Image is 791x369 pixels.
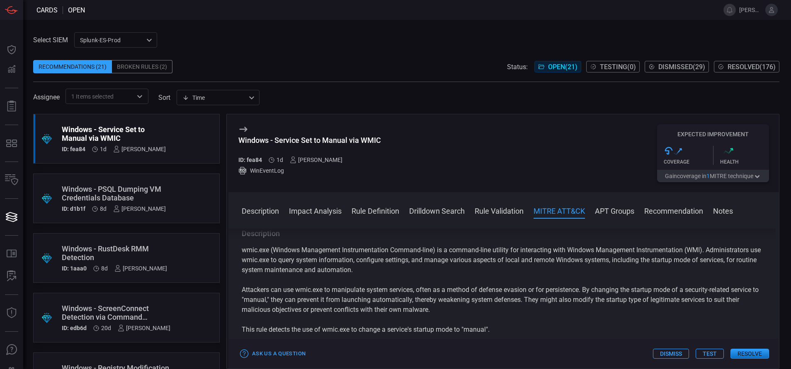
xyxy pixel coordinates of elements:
p: Attackers can use wmic.exe to manipulate system services, often as a method of defense evasion or... [242,285,766,315]
button: Description [242,205,279,215]
button: ALERT ANALYSIS [2,266,22,286]
span: [PERSON_NAME].[PERSON_NAME] [739,7,762,13]
div: Time [182,94,246,102]
button: MITRE - Detection Posture [2,133,22,153]
div: [PERSON_NAME] [290,157,342,163]
button: Testing(0) [586,61,640,72]
button: Test [696,349,724,359]
button: Rule Definition [352,205,399,215]
span: Sep 21, 2025 11:14 AM [101,265,108,272]
div: [PERSON_NAME] [118,325,170,331]
span: Open ( 21 ) [548,63,577,71]
div: Windows - RustDesk RMM Detection [62,244,167,262]
h5: ID: fea84 [62,146,85,152]
span: Assignee [33,93,60,101]
button: APT Groups [595,205,634,215]
button: Drilldown Search [409,205,465,215]
h5: ID: edb6d [62,325,87,331]
button: Gaincoverage in1MITRE technique [657,170,769,182]
span: Resolved ( 176 ) [728,63,776,71]
button: Cards [2,207,22,227]
button: Ask Us a Question [238,347,308,360]
button: Inventory [2,170,22,190]
span: 1 Items selected [71,92,114,101]
p: Splunk-ES-Prod [80,36,144,44]
label: Select SIEM [33,36,68,44]
p: This rule detects the use of wmic.exe to change a service's startup mode to "manual". [242,325,766,335]
p: wmic.exe (Windows Management Instrumentation Command-line) is a command-line utility for interact... [242,245,766,275]
div: Coverage [664,159,713,165]
button: Ask Us A Question [2,340,22,360]
button: Open(21) [534,61,581,72]
span: Dismissed ( 29 ) [658,63,705,71]
span: open [68,6,85,14]
span: Sep 21, 2025 11:14 AM [100,205,107,212]
div: Windows - Service Set to Manual via WMIC [238,136,381,145]
h5: ID: fea84 [238,157,262,163]
button: Impact Analysis [289,205,342,215]
button: Resolved(176) [714,61,779,72]
div: [PERSON_NAME] [113,146,166,152]
button: Notes [713,205,733,215]
div: [PERSON_NAME] [113,205,166,212]
button: Dismiss [653,349,689,359]
button: Threat Intelligence [2,303,22,323]
span: Sep 09, 2025 2:15 PM [101,325,111,331]
span: Status: [507,63,528,71]
h5: Expected Improvement [657,131,769,137]
span: Sep 28, 2025 9:55 AM [277,157,283,163]
button: Detections [2,60,22,80]
div: Windows - ScreenConnect Detection via Command Parameters [62,304,170,321]
div: Windows - Service Set to Manual via WMIC [62,125,166,142]
button: Dismissed(29) [645,61,709,72]
h5: ID: 1aaa0 [62,265,87,272]
button: Resolve [730,349,769,359]
h5: ID: d1b1f [62,205,85,212]
button: Rule Catalog [2,244,22,264]
div: Windows - PSQL Dumping VM Credentials Database [62,185,166,202]
span: Sep 28, 2025 9:55 AM [100,146,107,152]
label: sort [158,94,170,101]
div: Broken Rules (2) [112,60,172,73]
div: Health [720,159,769,165]
button: Recommendation [644,205,703,215]
button: MITRE ATT&CK [534,205,585,215]
span: Testing ( 0 ) [600,63,636,71]
button: Reports [2,96,22,116]
div: Recommendations (21) [33,60,112,73]
div: [PERSON_NAME] [114,265,167,272]
button: Dashboard [2,40,22,60]
div: WinEventLog [238,166,381,175]
span: 1 [706,173,710,179]
button: Open [134,91,146,102]
button: Rule Validation [475,205,524,215]
span: Cards [36,6,58,14]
